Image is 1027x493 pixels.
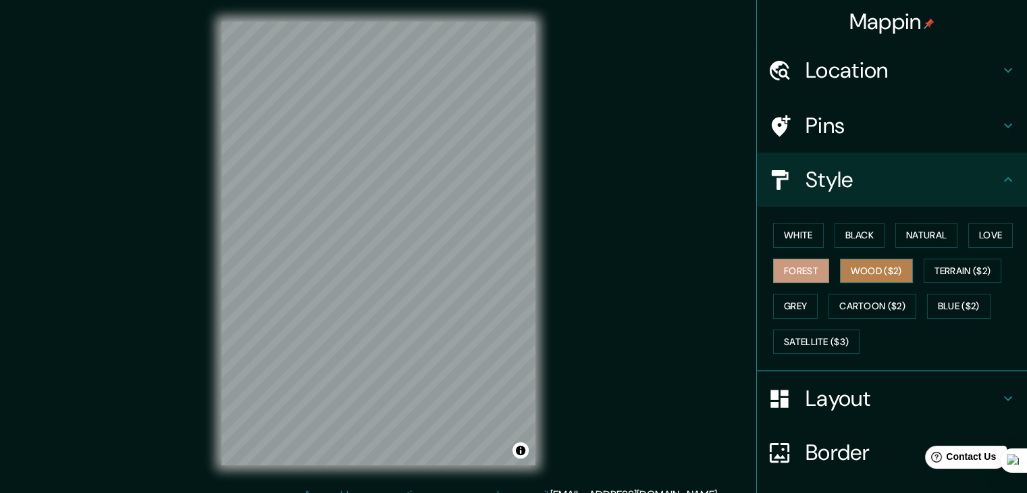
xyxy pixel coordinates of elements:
[757,99,1027,153] div: Pins
[773,259,829,284] button: Forest
[757,43,1027,97] div: Location
[512,442,529,459] button: Toggle attribution
[806,112,1000,139] h4: Pins
[806,57,1000,84] h4: Location
[927,294,991,319] button: Blue ($2)
[773,330,860,355] button: Satellite ($3)
[924,18,934,29] img: pin-icon.png
[849,8,935,35] h4: Mappin
[806,166,1000,193] h4: Style
[773,223,824,248] button: White
[828,294,916,319] button: Cartoon ($2)
[924,259,1002,284] button: Terrain ($2)
[757,371,1027,425] div: Layout
[840,259,913,284] button: Wood ($2)
[907,440,1012,478] iframe: Help widget launcher
[773,294,818,319] button: Grey
[757,425,1027,479] div: Border
[835,223,885,248] button: Black
[806,385,1000,412] h4: Layout
[968,223,1013,248] button: Love
[806,439,1000,466] h4: Border
[221,22,535,465] canvas: Map
[895,223,957,248] button: Natural
[757,153,1027,207] div: Style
